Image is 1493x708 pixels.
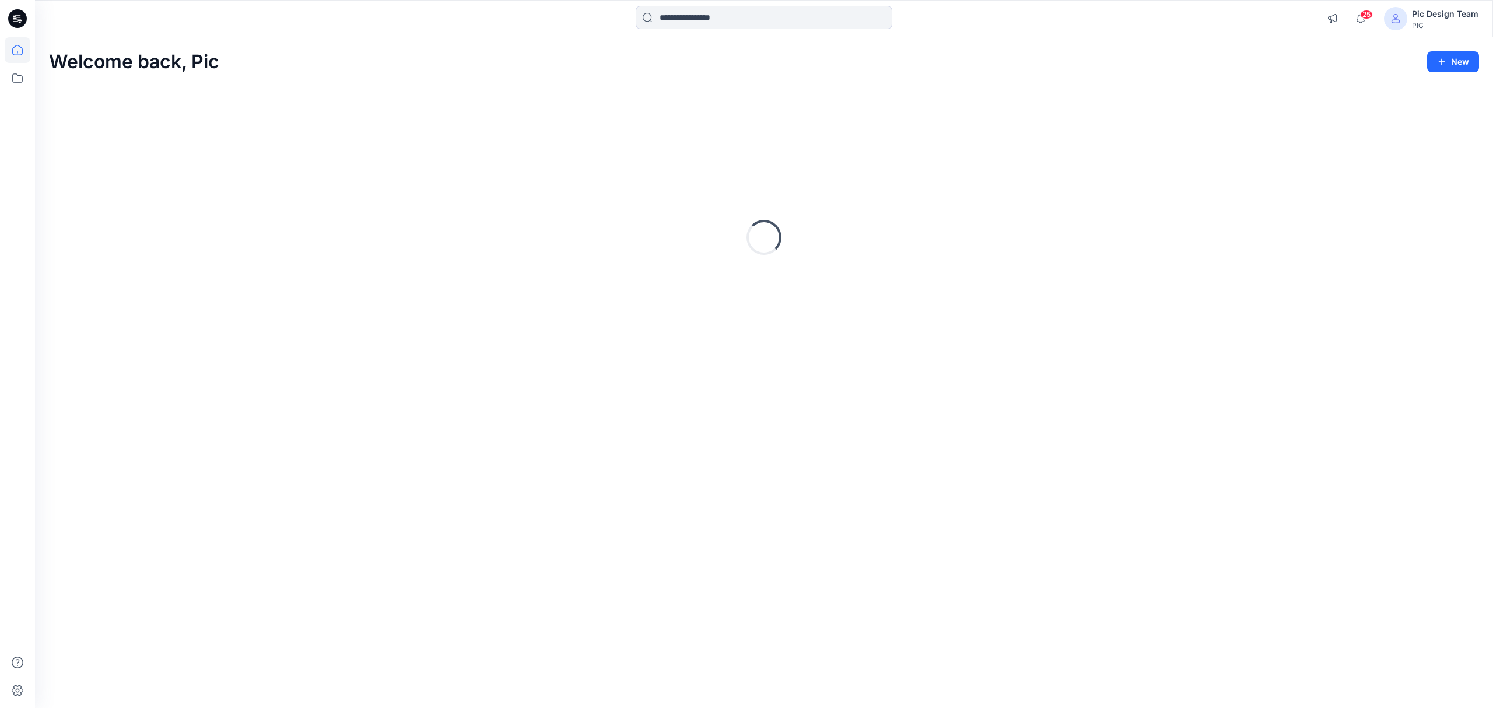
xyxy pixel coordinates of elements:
span: 25 [1360,10,1373,19]
svg: avatar [1391,14,1400,23]
div: Pic Design Team [1412,7,1478,21]
h2: Welcome back, Pic [49,51,219,73]
button: New [1427,51,1479,72]
div: PIC [1412,21,1478,30]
